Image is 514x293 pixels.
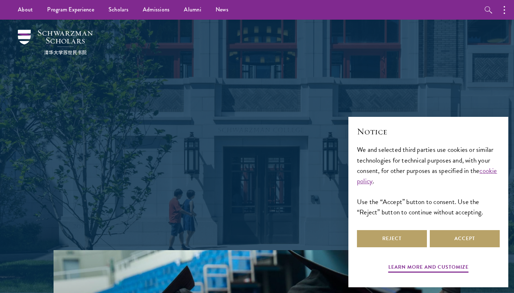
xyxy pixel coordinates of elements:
[357,165,497,186] a: cookie policy
[388,263,469,274] button: Learn more and customize
[357,230,427,247] button: Reject
[357,144,500,217] div: We and selected third parties use cookies or similar technologies for technical purposes and, wit...
[430,230,500,247] button: Accept
[18,30,93,55] img: Schwarzman Scholars
[357,125,500,138] h2: Notice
